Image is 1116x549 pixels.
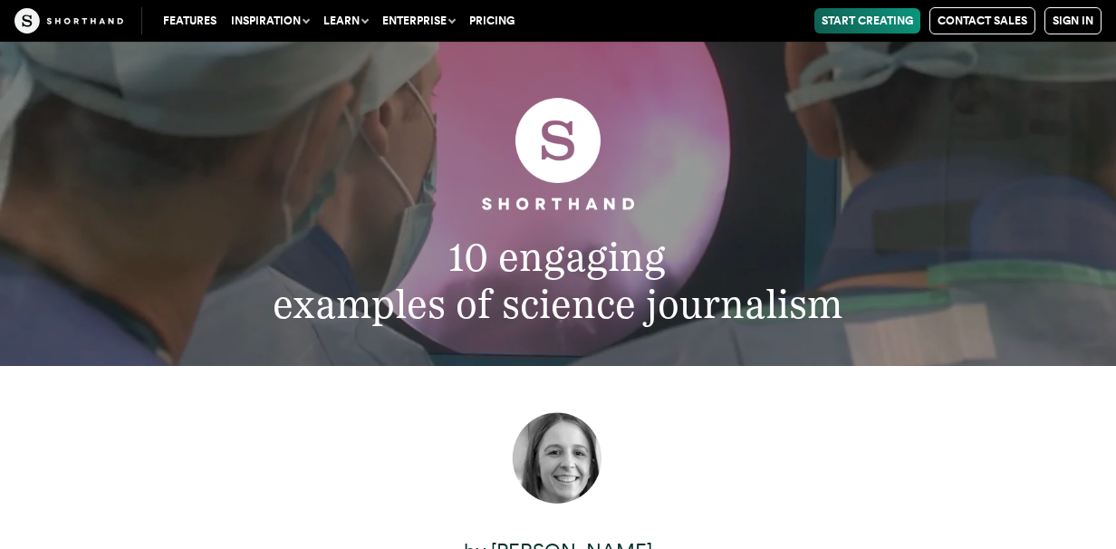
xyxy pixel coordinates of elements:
[814,8,920,34] a: Start Creating
[14,8,123,34] img: The Craft
[462,8,522,34] a: Pricing
[1044,7,1102,34] a: Sign in
[316,8,375,34] button: Learn
[156,8,224,34] a: Features
[375,8,462,34] button: Enterprise
[93,234,1024,328] h2: 10 engaging examples of science journalism
[929,7,1035,34] a: Contact Sales
[224,8,316,34] button: Inspiration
